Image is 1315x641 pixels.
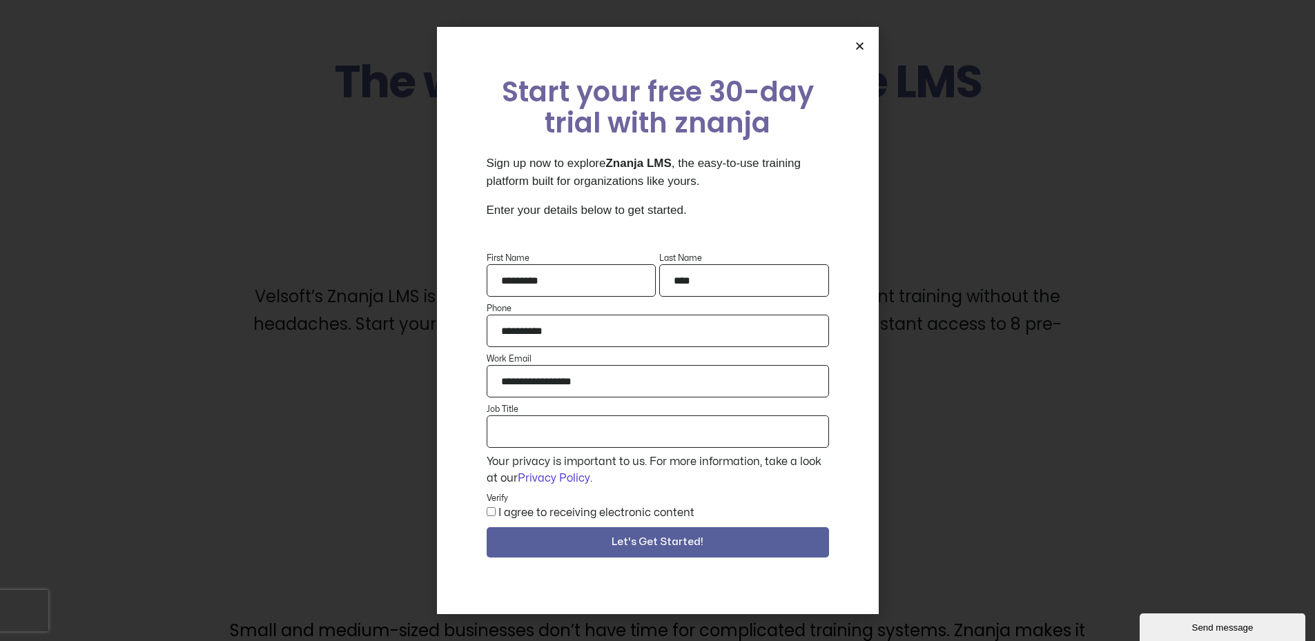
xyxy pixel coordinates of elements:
[605,157,671,170] strong: Znanja LMS
[612,534,703,551] span: Let's Get Started!
[487,403,518,415] label: Job Title
[855,41,865,51] a: Close
[487,492,508,504] label: Verify
[487,252,529,264] label: First Name
[518,473,590,484] a: Privacy Policy
[487,155,829,190] p: Sign up now to explore , the easy-to-use training platform built for organizations like yours.
[1140,611,1308,641] iframe: chat widget
[487,201,829,219] p: Enter your details below to get started.
[487,302,512,315] label: Phone
[487,353,532,365] label: Work Email
[487,527,829,558] button: Let's Get Started!
[485,453,830,486] div: Your privacy is important to us. For more information, take a look at our .
[659,252,702,264] label: Last Name
[498,507,694,518] label: I agree to receiving electronic content
[487,77,829,139] h2: Start your free 30-day trial with znanja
